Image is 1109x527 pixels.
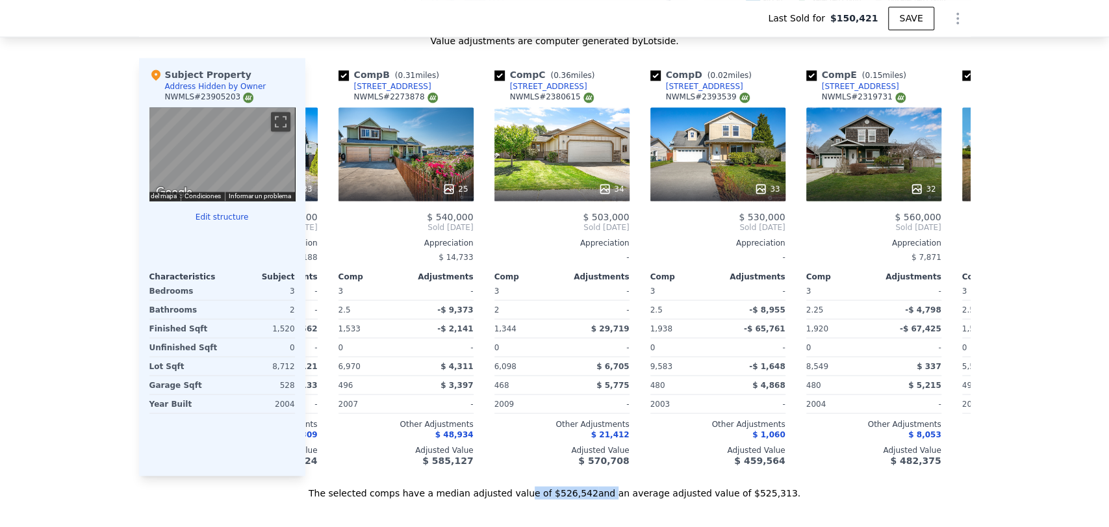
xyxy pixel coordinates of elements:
span: $ 5,215 [908,380,941,389]
div: 3 [225,281,295,300]
div: Comp B [338,68,444,81]
div: Adjusted Value [338,444,474,455]
div: Other Adjustments [338,418,474,429]
div: - [565,300,630,318]
div: 2009 [494,394,559,413]
div: Adjusted Value [962,444,1097,455]
span: $ 4,311 [440,361,473,370]
div: - [876,338,941,356]
span: 1,533 [962,324,984,333]
div: Characteristics [149,271,222,281]
div: Adjusted Value [494,444,630,455]
div: Appreciation [806,237,941,248]
span: Sold [DATE] [650,222,785,232]
span: $ 585,127 [422,455,473,465]
div: Comp D [650,68,757,81]
span: ( miles) [702,71,757,80]
div: Appreciation [650,237,785,248]
span: -$ 67,425 [900,324,941,333]
div: - [720,394,785,413]
div: - [565,394,630,413]
span: $150,421 [830,12,878,25]
a: Condiciones [185,192,221,199]
div: 528 [225,376,295,394]
div: 2.5 [962,300,1027,318]
span: $ 6,705 [596,361,629,370]
div: 2 [494,300,559,318]
span: 0.31 [398,71,415,80]
span: 1,938 [650,324,672,333]
div: Other Adjustments [962,418,1097,429]
img: NWMLS Logo [243,92,253,103]
span: -$ 9,373 [437,305,473,314]
div: Adjusted Value [650,444,785,455]
span: $ 570,708 [578,455,629,465]
div: Other Adjustments [494,418,630,429]
span: 3 [806,286,811,295]
div: - [409,338,474,356]
div: [STREET_ADDRESS] [510,81,587,92]
span: 3 [962,286,967,295]
div: 25 [442,183,468,196]
span: -$ 1,648 [749,361,785,370]
span: 6,098 [494,361,516,370]
span: 1,920 [806,324,828,333]
div: - [565,281,630,300]
span: Sold [DATE] [338,222,474,232]
div: 2003 [650,394,715,413]
span: 3 [650,286,656,295]
span: $ 530,000 [739,211,785,222]
div: 33 [754,183,780,196]
span: -$ 2,141 [437,324,473,333]
span: $ 21,412 [591,430,630,439]
div: [STREET_ADDRESS] [666,81,743,92]
div: Mapa [149,107,295,201]
div: Other Adjustments [806,418,941,429]
div: Value adjustments are computer generated by Lotside . [139,34,971,47]
div: 2004 [225,394,295,413]
span: 1,533 [338,324,361,333]
span: $ 14,733 [439,252,473,261]
div: NWMLS # 2319731 [822,92,906,103]
span: $ 7,871 [911,252,941,261]
div: NWMLS # 2380615 [510,92,594,103]
div: 1,520 [225,319,295,337]
div: - [409,394,474,413]
span: 6,970 [338,361,361,370]
div: 2005 [962,394,1027,413]
span: 0 [338,342,344,352]
span: 0 [494,342,500,352]
div: Appreciation [338,237,474,248]
a: [STREET_ADDRESS] [338,81,431,92]
span: $ 560,000 [895,211,941,222]
span: $ 503,000 [583,211,629,222]
div: - [720,281,785,300]
span: 8,549 [806,361,828,370]
div: - [876,281,941,300]
div: - [494,248,630,266]
div: Bedrooms [149,281,220,300]
span: 480 [806,380,821,389]
span: 9,583 [650,361,672,370]
span: $ 459,564 [734,455,785,465]
div: [STREET_ADDRESS] [822,81,899,92]
div: Appreciation [962,237,1097,248]
div: Appreciation [494,237,630,248]
div: - [876,394,941,413]
div: Comp [962,271,1030,281]
div: Lot Sqft [149,357,220,375]
span: $ 587,124 [266,455,317,465]
div: 34 [598,183,624,196]
span: ( miles) [545,71,600,80]
span: 468 [494,380,509,389]
span: ( miles) [857,71,911,80]
span: 0 [806,342,811,352]
span: Sold [DATE] [962,222,1097,232]
span: 480 [650,380,665,389]
div: Other Adjustments [650,418,785,429]
a: [STREET_ADDRESS] [650,81,743,92]
span: 0 [962,342,967,352]
div: Adjustments [406,271,474,281]
img: NWMLS Logo [427,92,438,103]
span: Sold [DATE] [806,222,941,232]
